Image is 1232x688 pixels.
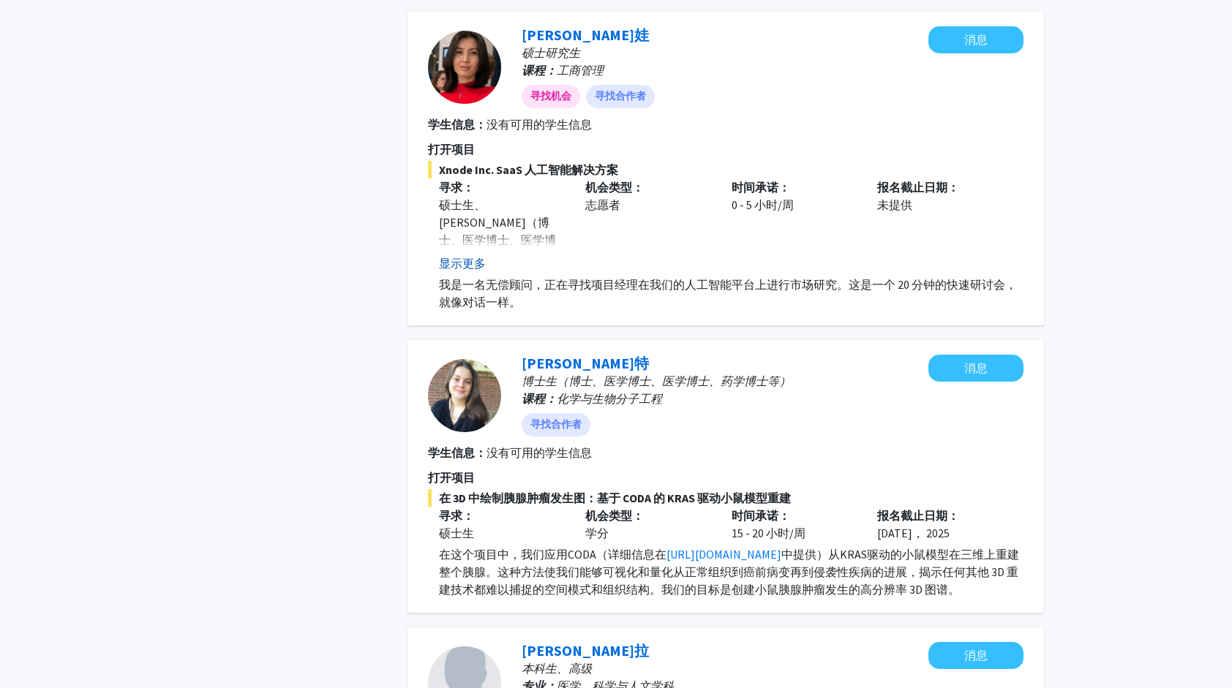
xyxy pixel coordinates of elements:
[428,142,475,156] span: 打开项目
[428,445,487,460] b: 学生信息：
[732,507,856,524] p: 时间承诺：
[557,63,604,78] span: 工商管理
[666,547,781,562] a: [URL][DOMAIN_NAME]
[877,178,1002,196] p: 报名截止日期：
[11,622,62,677] iframe: Chat
[732,526,805,540] font: 15 - 20 小时/周
[439,254,486,272] button: 显示更多
[585,526,609,540] font: 学分
[522,374,791,388] span: 博士生（博士、医学博士、医学博士、药学博士等）
[428,470,475,485] span: 打开项目
[585,178,710,196] p: 机会类型：
[522,63,557,78] b: 课程：
[439,545,1023,598] p: 在这个项目中，我们应用CODA（详细信息在 中提供）从KRAS驱动的小鼠模型在三维上重建整个胰腺。这种方法使我们能够可视化和量化从正常组织到癌前病变再到侵袭性疾病的进展，揭示任何其他 3D 重建...
[487,445,592,460] span: 没有可用的学生信息
[530,417,582,432] font: 寻找合作者
[428,489,1023,507] span: 在 3D 中绘制胰腺肿瘤发生图：基于 CODA 的 KRAS 驱动小鼠模型重建
[428,161,1023,178] span: Xnode Inc. SaaS 人工智能解决方案
[439,196,563,319] div: 硕士生、[PERSON_NAME]（博士、医学博士、医学博士、药学博士等）、博士后研究员/研究人员、住院医师/医学研究员、教职员工
[732,178,856,196] p: 时间承诺：
[439,178,563,196] p: 寻求：
[877,507,1002,524] p: 报名截止日期：
[595,88,646,104] font: 寻找合作者
[439,507,563,524] p: 寻求：
[522,45,580,60] span: 硕士研究生
[585,507,710,524] p: 机会类型：
[522,641,649,659] a: [PERSON_NAME]拉
[428,117,487,132] b: 学生信息：
[928,355,1023,382] button: 留言 Lucie Dequiedt
[439,524,563,542] div: 硕士生
[928,26,1023,53] button: 留言 Gavhar Annaeva
[557,391,662,406] span: 化学与生物分子工程
[877,526,950,540] font: [DATE]， 2025
[928,642,1023,669] button: 留言 克里斯蒂娜·里维拉
[522,661,592,676] span: 本科生、高级
[522,354,649,372] a: [PERSON_NAME]特
[522,26,649,44] a: [PERSON_NAME]娃
[732,197,794,212] font: 0 - 5 小时/周
[585,197,620,212] font: 志愿者
[487,117,592,132] span: 没有可用的学生信息
[877,197,912,212] font: 未提供
[530,88,571,104] font: 寻找机会
[522,391,557,406] b: 课程：
[439,276,1023,311] p: 我是一名无偿顾问，正在寻找项目经理在我们的人工智能平台上进行市场研究。这是一个 20 分钟的快速研讨会，就像对话一样。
